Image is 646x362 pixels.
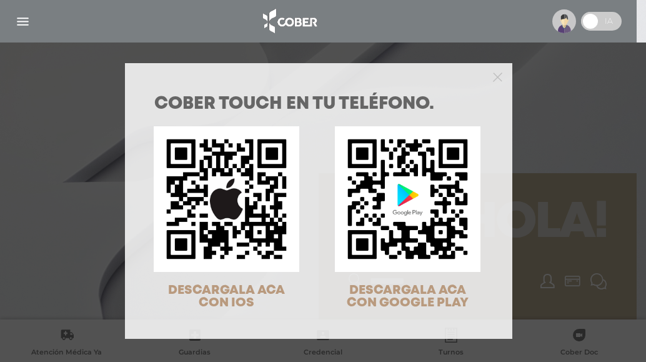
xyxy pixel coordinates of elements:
button: Close [493,71,502,82]
h1: COBER TOUCH en tu teléfono. [154,96,483,113]
span: DESCARGALA ACA CON IOS [168,284,285,309]
span: DESCARGALA ACA CON GOOGLE PLAY [347,284,469,309]
img: qr-code [335,126,480,272]
img: qr-code [154,126,299,272]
